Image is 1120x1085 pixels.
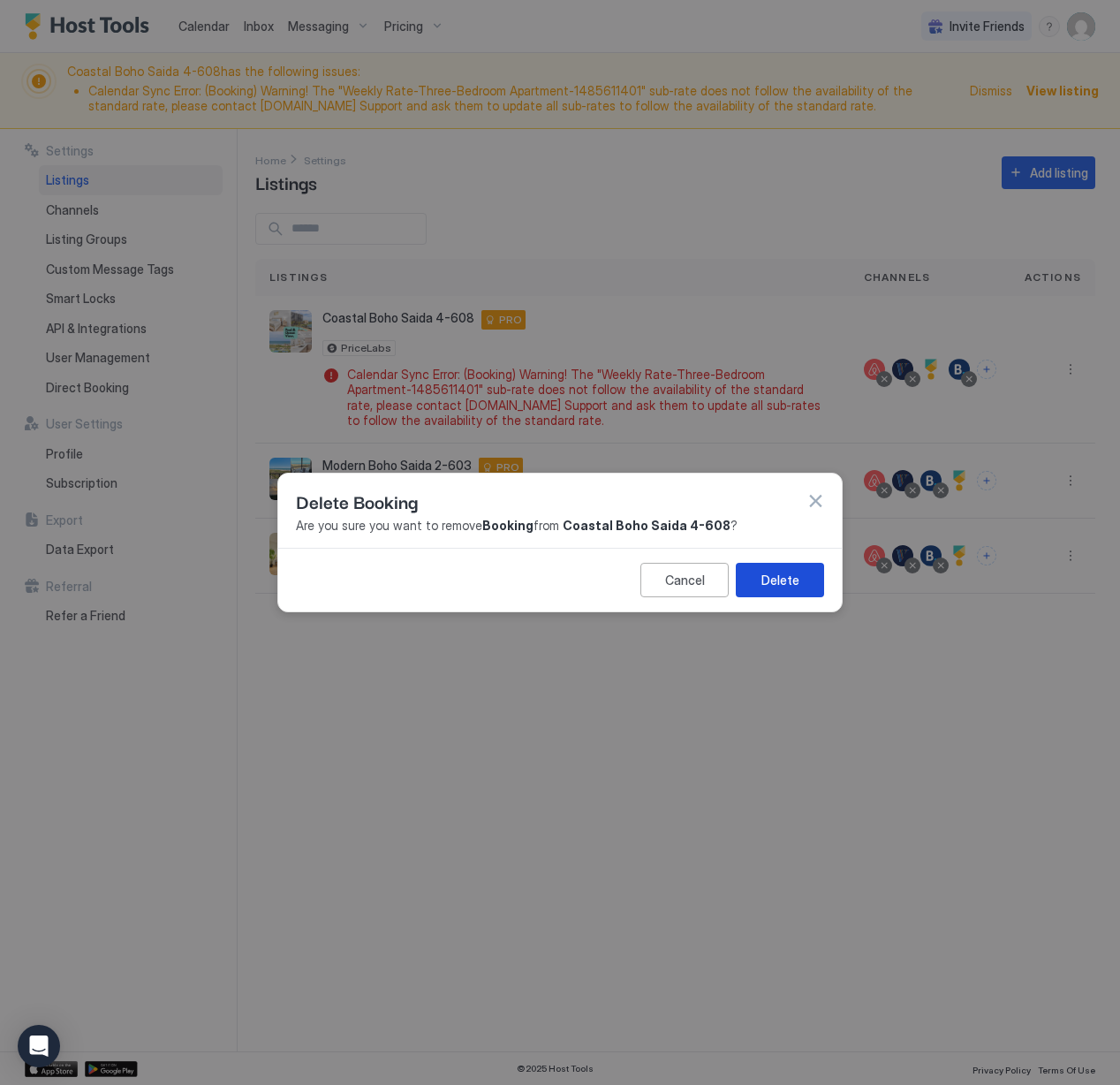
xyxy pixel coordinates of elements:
span: Delete Booking [296,488,418,514]
button: Cancel [640,563,729,597]
div: Cancel [665,571,705,589]
div: Open Intercom Messenger [18,1025,60,1067]
span: Are you sure you want to remove from ? [296,518,824,534]
button: Delete [736,563,824,597]
div: Delete [761,571,799,589]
